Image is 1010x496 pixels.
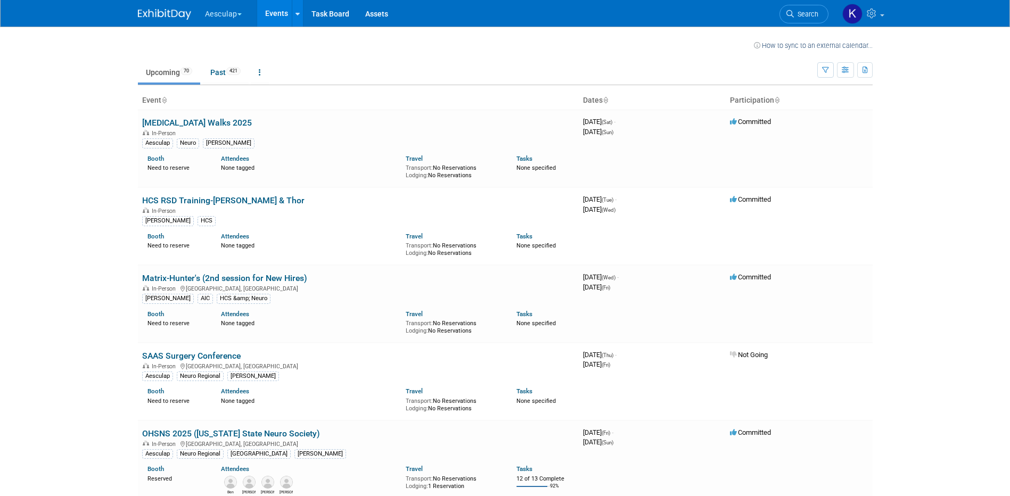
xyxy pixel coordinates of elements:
img: Pete Pawlak [280,476,293,489]
span: (Thu) [602,352,613,358]
span: Lodging: [406,483,428,490]
span: (Sun) [602,129,613,135]
a: Travel [406,155,423,162]
span: Transport: [406,164,433,171]
span: Transport: [406,475,433,482]
a: HCS RSD Training-[PERSON_NAME] & Thor [142,195,305,205]
span: 70 [180,67,192,75]
a: [MEDICAL_DATA] Walks 2025 [142,118,252,128]
span: Not Going [730,351,768,359]
span: In-Person [152,363,179,370]
div: HCS [198,216,216,226]
span: None specified [516,164,556,171]
div: None tagged [221,318,398,327]
div: None tagged [221,395,398,405]
img: In-Person Event [143,130,149,135]
div: Neuro Regional [177,449,224,459]
img: In-Person Event [143,441,149,446]
div: Need to reserve [147,162,206,172]
span: None specified [516,398,556,404]
span: [DATE] [583,128,613,136]
span: None specified [516,242,556,249]
div: 12 of 13 Complete [516,475,574,483]
span: In-Person [152,130,179,137]
img: Kelsey Deemer [842,4,863,24]
div: Reserved [147,473,206,483]
span: Transport: [406,242,433,249]
div: No Reservations No Reservations [406,162,500,179]
span: - [612,428,613,436]
img: Leah Stowe [243,476,256,489]
img: Lisa Schmiedeke [261,476,274,489]
span: (Sat) [602,119,612,125]
div: [PERSON_NAME] [142,216,194,226]
div: Need to reserve [147,318,206,327]
a: Booth [147,310,164,318]
span: - [615,351,617,359]
div: Neuro [177,138,199,148]
span: [DATE] [583,428,613,436]
span: 421 [226,67,241,75]
span: [DATE] [583,205,615,213]
a: Booth [147,233,164,240]
span: - [617,273,619,281]
span: In-Person [152,285,179,292]
span: [DATE] [583,283,610,291]
a: Matrix-Hunter's (2nd session for New Hires) [142,273,307,283]
a: Attendees [221,387,249,395]
span: (Tue) [602,197,613,203]
span: [DATE] [583,195,617,203]
div: Pete Pawlak [280,489,293,495]
a: Sort by Event Name [161,96,167,104]
div: Aesculap [142,371,173,381]
span: Committed [730,273,771,281]
span: (Wed) [602,275,615,280]
span: Lodging: [406,327,428,334]
span: Transport: [406,398,433,404]
span: (Fri) [602,430,610,436]
span: - [615,195,617,203]
img: Ben Hall [224,476,237,489]
a: Tasks [516,233,532,240]
a: SAAS Surgery Conference [142,351,241,361]
span: In-Person [152,441,179,448]
div: None tagged [221,240,398,250]
th: Participation [726,92,873,110]
div: No Reservations No Reservations [406,318,500,334]
span: Committed [730,428,771,436]
div: AIC [198,294,213,303]
a: Sort by Participation Type [774,96,779,104]
span: Committed [730,195,771,203]
div: No Reservations No Reservations [406,395,500,412]
div: [GEOGRAPHIC_DATA], [GEOGRAPHIC_DATA] [142,439,574,448]
div: None tagged [221,162,398,172]
div: Neuro Regional [177,371,224,381]
a: Attendees [221,233,249,240]
div: No Reservations No Reservations [406,240,500,257]
a: Attendees [221,155,249,162]
a: Travel [406,465,423,473]
span: In-Person [152,208,179,214]
div: [GEOGRAPHIC_DATA], [GEOGRAPHIC_DATA] [142,361,574,370]
span: None specified [516,320,556,327]
a: Search [779,5,828,23]
a: Travel [406,310,423,318]
div: Aesculap [142,138,173,148]
div: Aesculap [142,449,173,459]
a: Sort by Start Date [603,96,608,104]
span: Lodging: [406,250,428,257]
span: [DATE] [583,438,613,446]
span: (Sun) [602,440,613,445]
div: Ben Hall [224,489,237,495]
a: Travel [406,233,423,240]
img: In-Person Event [143,208,149,213]
div: Need to reserve [147,395,206,405]
a: How to sync to an external calendar... [754,42,873,49]
span: Search [794,10,818,18]
span: (Wed) [602,207,615,213]
a: Travel [406,387,423,395]
div: Lisa Schmiedeke [261,489,274,495]
a: Tasks [516,387,532,395]
div: [GEOGRAPHIC_DATA], [GEOGRAPHIC_DATA] [142,284,574,292]
span: Transport: [406,320,433,327]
